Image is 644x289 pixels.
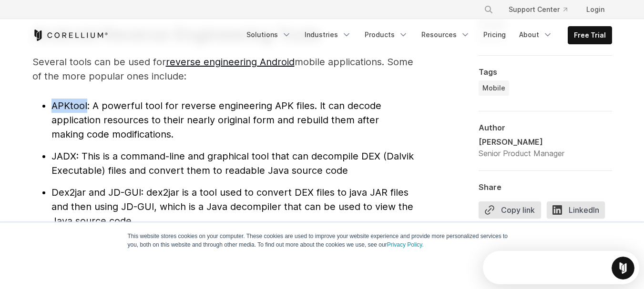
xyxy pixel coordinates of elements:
a: Privacy Policy. [387,241,424,248]
div: Need help? [10,8,137,16]
div: Navigation Menu [241,26,612,44]
div: Tags [479,67,612,77]
a: reverse engineering Android [166,56,295,68]
div: The team typically replies in under 1h [10,16,137,26]
a: Login [579,1,612,18]
div: Senior Product Manager [479,148,564,159]
a: Support Center [501,1,575,18]
a: Free Trial [568,27,612,44]
p: This website stores cookies on your computer. These cookies are used to improve your website expe... [128,232,517,249]
a: Solutions [241,26,297,43]
a: Pricing [478,26,511,43]
iframe: Intercom live chat discovery launcher [483,251,639,284]
button: Search [480,1,497,18]
a: Industries [299,26,357,43]
span: : A powerful tool for reverse engineering APK files. It can decode application resources to their... [51,100,381,140]
span: JADX [51,150,76,162]
p: Several tools can be used for mobile applications. Some of the more popular ones include: [32,55,414,83]
span: APKtool [51,100,87,111]
span: : This is a command-line and graphical tool that can decompile DEX (Dalvik Executable) files and ... [51,150,414,176]
a: Products [359,26,414,43]
iframe: Intercom live chat [612,257,634,279]
a: LinkedIn [547,201,611,222]
span: : dex2jar is a tool used to convert DEX files to java JAR files and then using JD-GUI, which is a... [51,187,413,227]
span: LinkedIn [547,201,605,219]
div: [PERSON_NAME] [479,136,564,148]
span: Mobile [482,83,505,93]
a: Mobile [479,80,509,96]
span: Dex2jar and JD-GUI [51,187,141,198]
div: Share [479,182,612,192]
a: About [513,26,558,43]
a: Corellium Home [32,30,108,41]
div: Author [479,123,612,132]
div: Open Intercom Messenger [4,4,165,30]
div: Navigation Menu [472,1,612,18]
a: Resources [416,26,476,43]
button: Copy link [479,201,541,219]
